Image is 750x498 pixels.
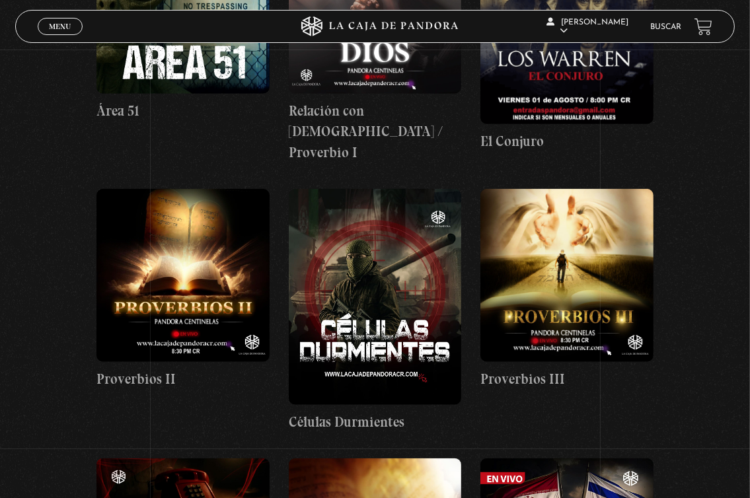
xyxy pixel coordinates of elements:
span: [PERSON_NAME] [547,18,629,35]
span: Menu [49,22,71,30]
a: View your shopping cart [694,18,712,36]
h4: Células Durmientes [289,411,462,433]
h4: Proverbios III [480,369,654,390]
h4: Relación con [DEMOGRAPHIC_DATA] / Proverbio I [289,100,462,163]
h4: Proverbios II [96,369,270,390]
h4: El Conjuro [480,131,654,152]
h4: Área 51 [96,100,270,122]
a: Proverbios II [96,189,270,389]
span: Cerrar [44,34,75,43]
a: Buscar [650,23,681,31]
a: Proverbios III [480,189,654,389]
a: Células Durmientes [289,189,462,432]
